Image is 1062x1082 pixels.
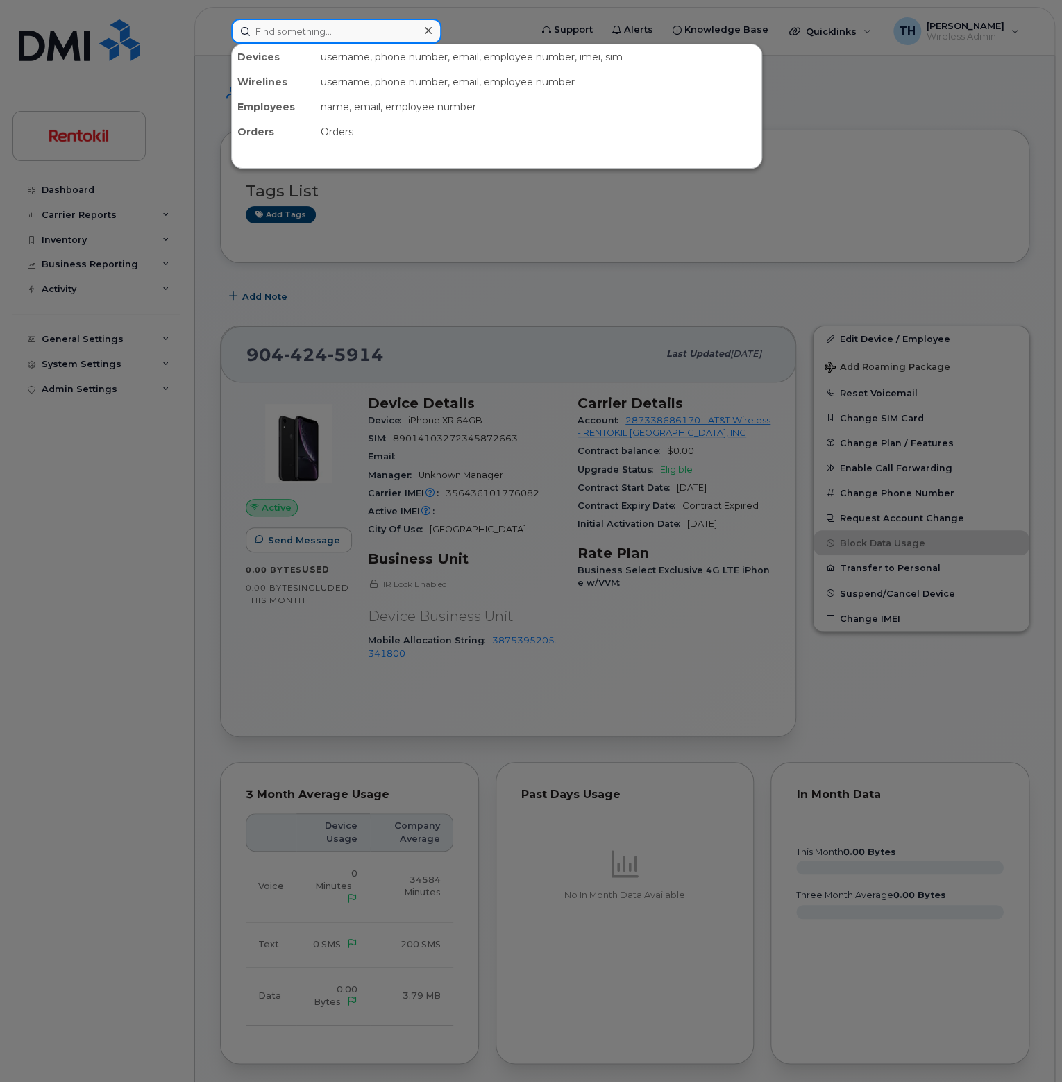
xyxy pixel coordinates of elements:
div: Employees [232,94,315,119]
div: username, phone number, email, employee number [315,69,761,94]
iframe: Messenger Launcher [1002,1022,1052,1072]
div: Wirelines [232,69,315,94]
div: Orders [315,119,761,144]
div: Devices [232,44,315,69]
div: name, email, employee number [315,94,761,119]
div: Orders [232,119,315,144]
div: username, phone number, email, employee number, imei, sim [315,44,761,69]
